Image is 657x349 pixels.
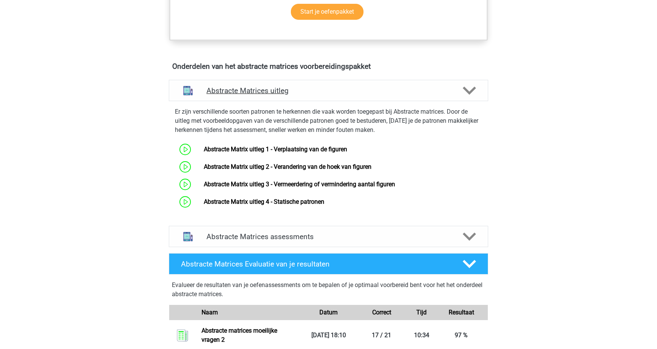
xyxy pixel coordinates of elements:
[204,181,395,188] a: Abstracte Matrix uitleg 3 - Vermeerdering of vermindering aantal figuren
[206,86,451,95] h4: Abstracte Matrices uitleg
[435,308,488,317] div: Resultaat
[181,260,451,268] h4: Abstracte Matrices Evaluatie van je resultaten
[204,146,347,153] a: Abstracte Matrix uitleg 1 - Verplaatsing van de figuren
[166,253,491,274] a: Abstracte Matrices Evaluatie van je resultaten
[166,226,491,247] a: assessments Abstracte Matrices assessments
[175,107,482,135] p: Er zijn verschillende soorten patronen te herkennen die vaak worden toegepast bij Abstracte matri...
[408,308,435,317] div: Tijd
[291,4,363,20] a: Start je oefenpakket
[178,227,198,246] img: abstracte matrices assessments
[178,81,198,100] img: abstracte matrices uitleg
[204,163,371,170] a: Abstracte Matrix uitleg 2 - Verandering van de hoek van figuren
[196,308,302,317] div: Naam
[202,327,277,343] a: Abstracte matrices moeilijke vragen 2
[302,308,355,317] div: Datum
[355,308,408,317] div: Correct
[204,198,324,205] a: Abstracte Matrix uitleg 4 - Statische patronen
[206,232,451,241] h4: Abstracte Matrices assessments
[172,62,485,71] h4: Onderdelen van het abstracte matrices voorbereidingspakket
[172,281,485,299] p: Evalueer de resultaten van je oefenassessments om te bepalen of je optimaal voorbereid bent voor ...
[166,80,491,101] a: uitleg Abstracte Matrices uitleg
